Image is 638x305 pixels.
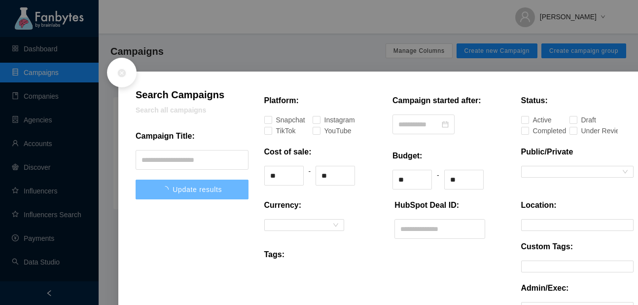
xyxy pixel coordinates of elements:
[581,114,586,125] div: Draft
[533,125,544,136] div: Completed
[264,199,302,211] p: Currency:
[309,166,311,186] div: -
[437,170,439,190] div: -
[136,105,248,115] p: Search all campaigns
[392,95,481,107] p: Campaign started after:
[264,146,312,158] p: Cost of sale:
[521,282,569,294] p: Admin/Exec:
[394,199,459,211] p: HubSpot Deal ID:
[276,114,286,125] div: Snapchat
[136,180,248,199] button: Update results
[324,125,333,136] div: YouTube
[521,241,573,253] p: Custom Tags:
[521,146,573,158] p: Public/Private
[276,125,283,136] div: TikTok
[521,95,548,107] p: Status:
[392,150,422,162] p: Budget:
[324,114,335,125] div: Instagram
[533,114,539,125] div: Active
[581,125,596,136] div: Under Review
[521,199,557,211] p: Location:
[136,130,195,142] p: Campaign Title:
[264,249,284,261] p: Tags:
[264,95,299,107] p: Platform:
[117,68,127,78] span: close-circle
